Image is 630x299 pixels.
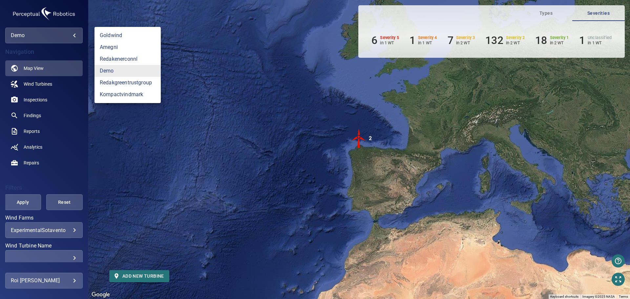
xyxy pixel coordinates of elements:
a: amegni [94,41,161,53]
a: redakenerconnl [94,53,161,65]
a: redakgreentrustgroup [94,77,161,89]
a: demo [94,65,161,77]
a: kompactvindmark [94,89,161,100]
a: goldwind [94,30,161,41]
